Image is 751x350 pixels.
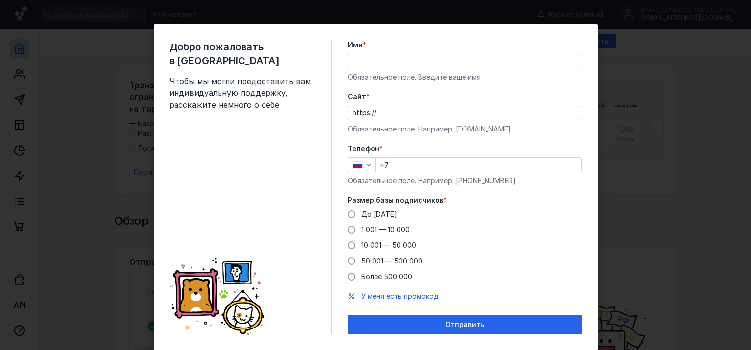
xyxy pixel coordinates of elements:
span: Добро пожаловать в [GEOGRAPHIC_DATA] [169,40,316,67]
span: 50 001 — 500 000 [361,257,422,265]
button: У меня есть промокод [361,291,439,301]
span: 1 001 — 10 000 [361,225,410,234]
span: Отправить [445,321,484,329]
span: Телефон [348,144,379,153]
span: У меня есть промокод [361,292,439,300]
span: Размер базы подписчиков [348,196,443,205]
span: Более 500 000 [361,272,412,281]
span: Cайт [348,92,366,102]
span: Имя [348,40,363,50]
span: 10 001 — 50 000 [361,241,416,249]
button: Отправить [348,315,582,334]
div: Обязательное поле. Например: [DOMAIN_NAME] [348,124,582,134]
span: До [DATE] [361,210,397,218]
div: Обязательное поле. Например: [PHONE_NUMBER] [348,176,582,186]
span: Чтобы мы могли предоставить вам индивидуальную поддержку, расскажите немного о себе [169,75,316,110]
div: Обязательное поле. Введите ваше имя [348,72,582,82]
